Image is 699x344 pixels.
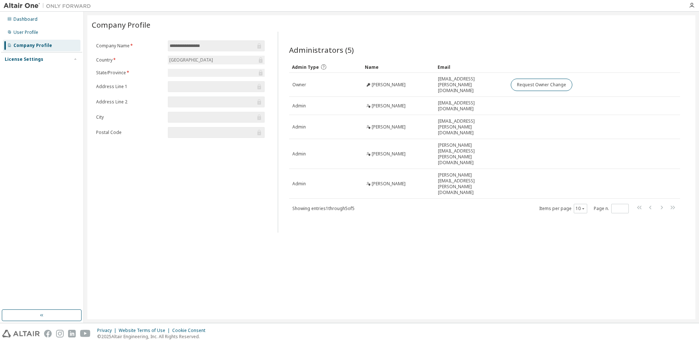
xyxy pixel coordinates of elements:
[292,181,306,187] span: Admin
[68,330,76,337] img: linkedin.svg
[438,172,504,195] span: [PERSON_NAME][EMAIL_ADDRESS][PERSON_NAME][DOMAIN_NAME]
[289,45,354,55] span: Administrators (5)
[97,328,119,333] div: Privacy
[438,118,504,136] span: [EMAIL_ADDRESS][PERSON_NAME][DOMAIN_NAME]
[13,29,38,35] div: User Profile
[92,20,150,30] span: Company Profile
[292,151,306,157] span: Admin
[292,205,355,211] span: Showing entries 1 through 5 of 5
[80,330,91,337] img: youtube.svg
[292,103,306,109] span: Admin
[372,103,406,109] span: [PERSON_NAME]
[594,204,629,213] span: Page n.
[292,64,319,70] span: Admin Type
[96,70,163,76] label: State/Province
[292,124,306,130] span: Admin
[438,61,505,73] div: Email
[13,43,52,48] div: Company Profile
[511,79,572,91] button: Request Owner Change
[372,124,406,130] span: [PERSON_NAME]
[4,2,95,9] img: Altair One
[292,82,306,88] span: Owner
[365,61,432,73] div: Name
[168,56,265,64] div: [GEOGRAPHIC_DATA]
[44,330,52,337] img: facebook.svg
[96,57,163,63] label: Country
[438,100,504,112] span: [EMAIL_ADDRESS][DOMAIN_NAME]
[372,82,406,88] span: [PERSON_NAME]
[96,99,163,105] label: Address Line 2
[5,56,43,62] div: License Settings
[96,130,163,135] label: Postal Code
[168,56,214,64] div: [GEOGRAPHIC_DATA]
[96,43,163,49] label: Company Name
[97,333,210,340] p: © 2025 Altair Engineering, Inc. All Rights Reserved.
[96,114,163,120] label: City
[372,151,406,157] span: [PERSON_NAME]
[56,330,64,337] img: instagram.svg
[13,16,37,22] div: Dashboard
[539,204,587,213] span: Items per page
[438,142,504,166] span: [PERSON_NAME][EMAIL_ADDRESS][PERSON_NAME][DOMAIN_NAME]
[372,181,406,187] span: [PERSON_NAME]
[172,328,210,333] div: Cookie Consent
[576,206,585,211] button: 10
[2,330,40,337] img: altair_logo.svg
[119,328,172,333] div: Website Terms of Use
[438,76,504,94] span: [EMAIL_ADDRESS][PERSON_NAME][DOMAIN_NAME]
[96,84,163,90] label: Address Line 1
